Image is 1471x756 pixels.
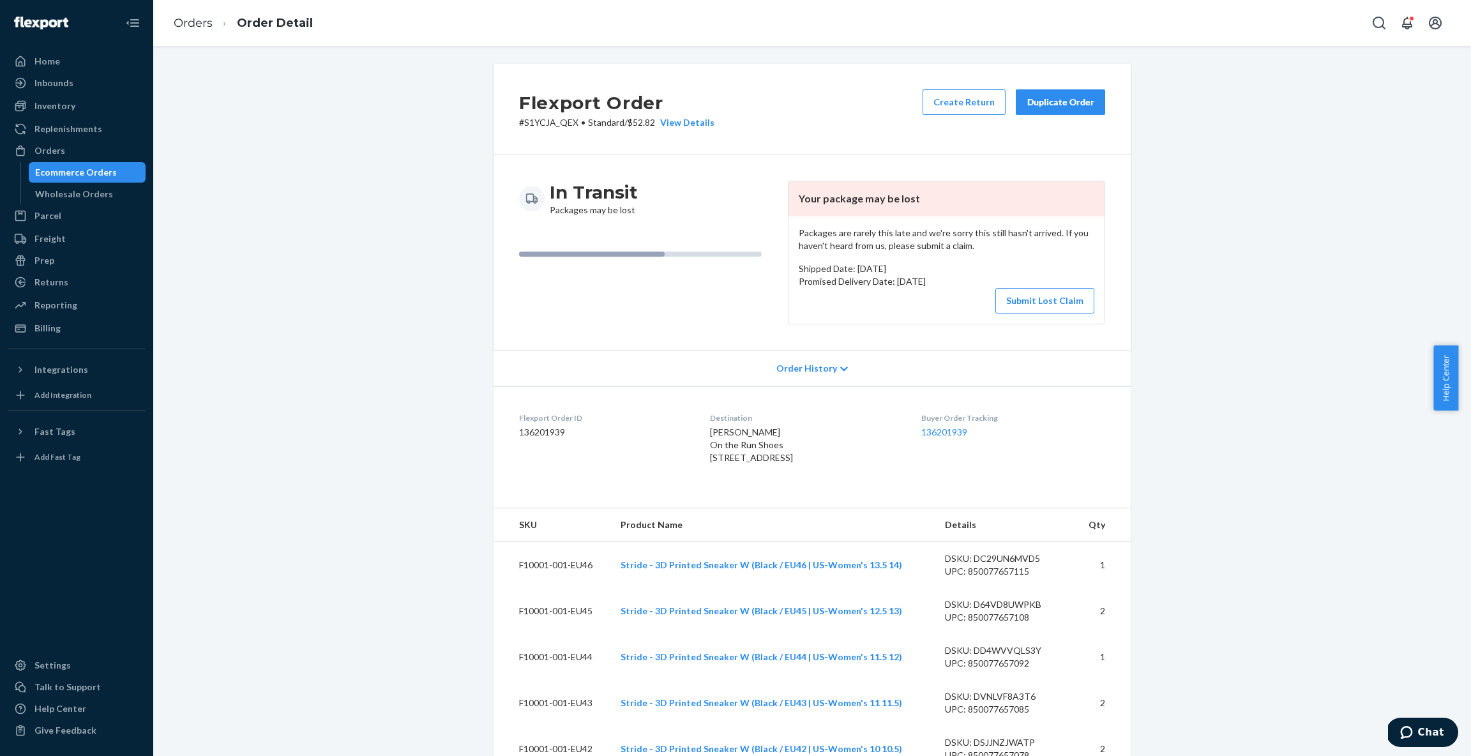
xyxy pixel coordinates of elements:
p: Packages are rarely this late and we're sorry this still hasn't arrived. If you haven't heard fro... [799,227,1094,252]
td: F10001-001-EU43 [494,680,610,726]
div: DSKU: D64VD8UWPKB [945,598,1065,611]
a: Prep [8,250,146,271]
p: Promised Delivery Date: [DATE] [799,275,1094,288]
div: Fast Tags [34,425,75,438]
p: # S1YCJA_QEX / $52.82 [519,116,714,129]
button: Talk to Support [8,677,146,697]
div: UPC: 850077657085 [945,703,1065,716]
div: DSKU: DVNLVF8A3T6 [945,690,1065,703]
button: Fast Tags [8,421,146,442]
a: Help Center [8,699,146,719]
div: Talk to Support [34,681,101,693]
div: UPC: 850077657092 [945,657,1065,670]
div: DSKU: DSJJNZJWATP [945,736,1065,749]
a: Stride - 3D Printed Sneaker W (Black / EU44 | US-Women's 11.5 12) [621,651,902,662]
div: Reporting [34,299,77,312]
th: SKU [494,508,610,542]
a: 136201939 [921,427,967,437]
a: Returns [8,272,146,292]
a: Orders [8,140,146,161]
span: Order History [776,362,837,375]
td: 1 [1075,541,1131,588]
dt: Buyer Order Tracking [921,412,1105,423]
dd: 136201939 [519,426,690,439]
th: Qty [1075,508,1131,542]
a: Replenishments [8,119,146,139]
th: Details [935,508,1075,542]
a: Inbounds [8,73,146,93]
a: Add Fast Tag [8,447,146,467]
button: View Details [655,116,714,129]
div: Prep [34,254,54,267]
div: Billing [34,322,61,335]
ol: breadcrumbs [163,4,323,42]
td: F10001-001-EU44 [494,634,610,680]
div: Add Fast Tag [34,451,80,462]
div: Orders [34,144,65,157]
a: Reporting [8,295,146,315]
button: Open Search Box [1366,10,1392,36]
a: Settings [8,655,146,676]
div: Parcel [34,209,61,222]
a: Billing [8,318,146,338]
a: Stride - 3D Printed Sneaker W (Black / EU43 | US-Women's 11 11.5) [621,697,902,708]
td: F10001-001-EU46 [494,541,610,588]
iframe: Opens a widget where you can chat to one of our agents [1388,718,1458,750]
a: Stride - 3D Printed Sneaker W (Black / EU45 | US-Women's 12.5 13) [621,605,902,616]
div: UPC: 850077657108 [945,611,1065,624]
span: [PERSON_NAME] On the Run Shoes [STREET_ADDRESS] [710,427,793,463]
td: 2 [1075,588,1131,634]
td: 2 [1075,680,1131,726]
div: DSKU: DC29UN6MVD5 [945,552,1065,565]
a: Freight [8,229,146,249]
header: Your package may be lost [788,181,1105,216]
h3: In Transit [550,181,638,204]
a: Orders [174,16,213,30]
span: • [581,117,585,128]
div: Inbounds [34,77,73,89]
td: F10001-001-EU45 [494,588,610,634]
button: Integrations [8,359,146,380]
div: Settings [34,659,71,672]
img: Flexport logo [14,17,68,29]
button: Duplicate Order [1016,89,1105,115]
button: Close Navigation [120,10,146,36]
td: 1 [1075,634,1131,680]
button: Open notifications [1394,10,1420,36]
div: Home [34,55,60,68]
button: Create Return [923,89,1006,115]
div: Ecommerce Orders [35,166,117,179]
div: Wholesale Orders [35,188,113,200]
div: Duplicate Order [1027,96,1094,109]
dt: Flexport Order ID [519,412,690,423]
div: Add Integration [34,389,91,400]
button: Help Center [1433,345,1458,411]
span: Standard [588,117,624,128]
dt: Destination [710,412,900,423]
a: Stride - 3D Printed Sneaker W (Black / EU46 | US-Women's 13.5 14) [621,559,902,570]
a: Home [8,51,146,72]
button: Give Feedback [8,720,146,741]
a: Wholesale Orders [29,184,146,204]
div: Freight [34,232,66,245]
button: Open account menu [1422,10,1448,36]
div: Give Feedback [34,724,96,737]
div: Returns [34,276,68,289]
a: Parcel [8,206,146,226]
div: Replenishments [34,123,102,135]
div: DSKU: DD4WVVQLS3Y [945,644,1065,657]
button: Submit Lost Claim [995,288,1094,314]
a: Order Detail [237,16,313,30]
div: Help Center [34,702,86,715]
div: Inventory [34,100,75,112]
a: Stride - 3D Printed Sneaker W (Black / EU42 | US-Women's 10 10.5) [621,743,902,754]
div: Packages may be lost [550,181,638,216]
div: Integrations [34,363,88,376]
a: Inventory [8,96,146,116]
th: Product Name [610,508,934,542]
a: Add Integration [8,385,146,405]
div: UPC: 850077657115 [945,565,1065,578]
